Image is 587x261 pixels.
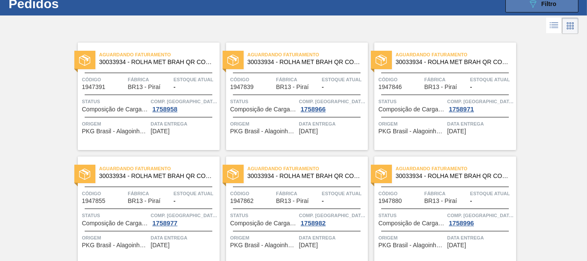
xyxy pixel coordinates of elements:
[299,233,366,242] span: Data entrega
[82,211,149,220] span: Status
[379,189,422,198] span: Código
[248,173,361,179] span: 30033934 - ROLHA MET BRAH QR CODE 021CX105
[82,189,126,198] span: Código
[174,75,217,84] span: Estoque atual
[227,169,238,180] img: status
[447,97,514,113] a: Comp. [GEOGRAPHIC_DATA]1758971
[379,198,402,204] span: 1947880
[82,106,149,113] span: Composição de Carga Aceita
[424,198,457,204] span: BR13 - Piraí
[379,106,445,113] span: Composição de Carga Aceita
[299,242,318,249] span: 20/10/2025
[174,198,176,204] span: -
[322,198,324,204] span: -
[99,173,213,179] span: 30033934 - ROLHA MET BRAH QR CODE 021CX105
[299,211,366,227] a: Comp. [GEOGRAPHIC_DATA]1758982
[322,189,366,198] span: Estoque atual
[470,198,472,204] span: -
[424,189,468,198] span: Fábrica
[299,220,327,227] div: 1758982
[470,75,514,84] span: Estoque atual
[248,50,368,59] span: Aguardando Faturamento
[379,84,402,90] span: 1947846
[230,233,297,242] span: Origem
[447,128,466,135] span: 22/09/2025
[447,211,514,220] span: Comp. Carga
[99,50,220,59] span: Aguardando Faturamento
[82,233,149,242] span: Origem
[368,43,516,150] a: statusAguardando Faturamento30033934 - ROLHA MET BRAH QR CODE 021CX105Código1947846FábricaBR13 - ...
[379,211,445,220] span: Status
[276,75,320,84] span: Fábrica
[379,97,445,106] span: Status
[230,189,274,198] span: Código
[79,55,90,66] img: status
[79,169,90,180] img: status
[248,59,361,65] span: 30033934 - ROLHA MET BRAH QR CODE 021CX105
[151,97,217,113] a: Comp. [GEOGRAPHIC_DATA]1758958
[447,220,476,227] div: 1758996
[379,75,422,84] span: Código
[227,55,238,66] img: status
[424,84,457,90] span: BR13 - Piraí
[230,211,297,220] span: Status
[396,50,516,59] span: Aguardando Faturamento
[151,211,217,220] span: Comp. Carga
[299,97,366,106] span: Comp. Carga
[151,220,179,227] div: 1758977
[447,120,514,128] span: Data entrega
[82,198,106,204] span: 1947855
[230,198,254,204] span: 1947862
[128,84,160,90] span: BR13 - Piraí
[379,233,445,242] span: Origem
[299,211,366,220] span: Comp. Carga
[447,242,466,249] span: 01/12/2025
[151,97,217,106] span: Comp. Carga
[230,106,297,113] span: Composição de Carga Aceita
[299,120,366,128] span: Data entrega
[230,120,297,128] span: Origem
[151,128,170,135] span: 16/06/2025
[447,233,514,242] span: Data entrega
[230,84,254,90] span: 1947839
[82,97,149,106] span: Status
[541,0,556,7] span: Filtro
[151,120,217,128] span: Data entrega
[299,97,366,113] a: Comp. [GEOGRAPHIC_DATA]1758966
[82,120,149,128] span: Origem
[99,164,220,173] span: Aguardando Faturamento
[424,75,468,84] span: Fábrica
[299,106,327,113] div: 1758966
[230,128,297,135] span: PKG Brasil - Alagoinhas (BA)
[396,164,516,173] span: Aguardando Faturamento
[447,97,514,106] span: Comp. Carga
[82,242,149,249] span: PKG Brasil - Alagoinhas (BA)
[396,59,509,65] span: 30033934 - ROLHA MET BRAH QR CODE 021CX105
[276,198,309,204] span: BR13 - Piraí
[151,233,217,242] span: Data entrega
[276,189,320,198] span: Fábrica
[562,18,578,34] div: Visão em Cards
[470,84,472,90] span: -
[230,75,274,84] span: Código
[379,242,445,249] span: PKG Brasil - Alagoinhas (BA)
[128,198,160,204] span: BR13 - Piraí
[128,75,171,84] span: Fábrica
[447,211,514,227] a: Comp. [GEOGRAPHIC_DATA]1758996
[379,120,445,128] span: Origem
[174,84,176,90] span: -
[82,220,149,227] span: Composição de Carga Aceita
[379,220,445,227] span: Composição de Carga Aceita
[82,84,106,90] span: 1947391
[376,169,387,180] img: status
[248,164,368,173] span: Aguardando Faturamento
[174,189,217,198] span: Estoque atual
[376,55,387,66] img: status
[447,106,476,113] div: 1758971
[230,220,297,227] span: Composição de Carga Aceita
[546,18,562,34] div: Visão em Lista
[151,211,217,227] a: Comp. [GEOGRAPHIC_DATA]1758977
[151,106,179,113] div: 1758958
[99,59,213,65] span: 30033934 - ROLHA MET BRAH QR CODE 021CX105
[128,189,171,198] span: Fábrica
